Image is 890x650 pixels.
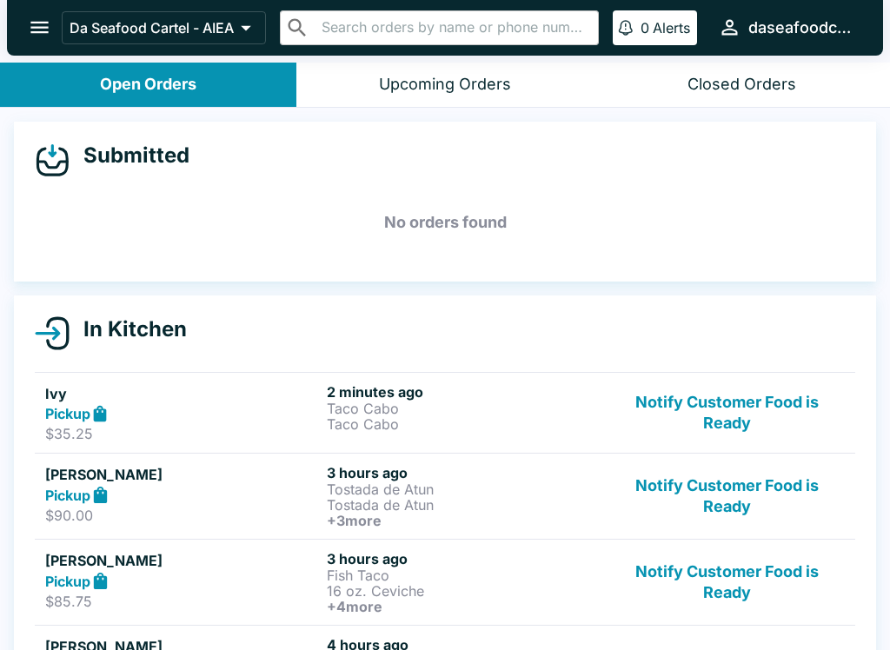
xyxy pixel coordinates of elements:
h5: [PERSON_NAME] [45,550,320,571]
p: Fish Taco [327,567,601,583]
a: IvyPickup$35.252 minutes agoTaco CaboTaco CaboNotify Customer Food is Ready [35,372,855,454]
button: open drawer [17,5,62,50]
h6: + 3 more [327,513,601,528]
strong: Pickup [45,487,90,504]
h5: [PERSON_NAME] [45,464,320,485]
div: Open Orders [100,75,196,95]
p: Tostada de Atun [327,497,601,513]
p: $35.25 [45,425,320,442]
a: [PERSON_NAME]Pickup$90.003 hours agoTostada de AtunTostada de Atun+3moreNotify Customer Food is R... [35,453,855,539]
p: $85.75 [45,593,320,610]
p: 0 [641,19,649,36]
div: Upcoming Orders [379,75,511,95]
h6: 3 hours ago [327,464,601,481]
button: Notify Customer Food is Ready [609,464,845,528]
button: Notify Customer Food is Ready [609,383,845,443]
h4: In Kitchen [70,316,187,342]
p: Taco Cabo [327,401,601,416]
p: Taco Cabo [327,416,601,432]
p: $90.00 [45,507,320,524]
button: daseafoodcartel [711,9,862,46]
h4: Submitted [70,143,189,169]
h6: 3 hours ago [327,550,601,567]
p: Tostada de Atun [327,481,601,497]
h6: + 4 more [327,599,601,614]
p: 16 oz. Ceviche [327,583,601,599]
h6: 2 minutes ago [327,383,601,401]
button: Da Seafood Cartel - AIEA [62,11,266,44]
h5: Ivy [45,383,320,404]
strong: Pickup [45,573,90,590]
button: Notify Customer Food is Ready [609,550,845,614]
p: Alerts [653,19,690,36]
p: Da Seafood Cartel - AIEA [70,19,234,36]
div: daseafoodcartel [748,17,855,38]
div: Closed Orders [687,75,796,95]
strong: Pickup [45,405,90,422]
h5: No orders found [35,191,855,254]
input: Search orders by name or phone number [316,16,591,40]
a: [PERSON_NAME]Pickup$85.753 hours agoFish Taco16 oz. Ceviche+4moreNotify Customer Food is Ready [35,539,855,625]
